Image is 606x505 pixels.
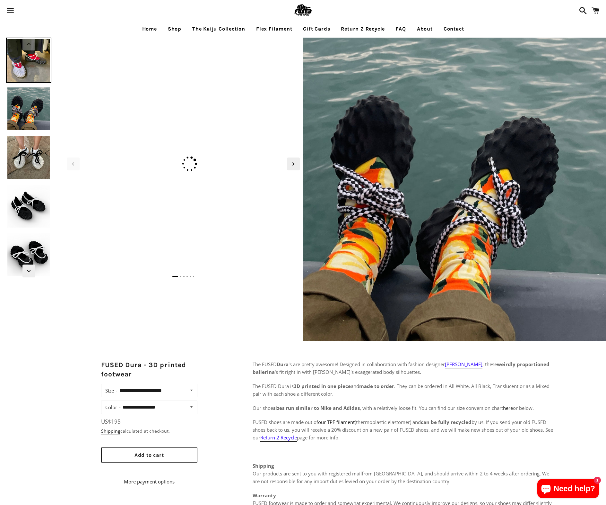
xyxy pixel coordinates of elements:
button: Add to cart [101,447,197,463]
span: Go to slide 2 [180,276,181,277]
a: Return 2 Recycle [260,434,297,442]
strong: 3D printed in one piece [294,383,351,389]
p: The FUSED 's are pretty awesome! Designed in collaboration with fashion designer , these 's fit r... [253,360,556,376]
strong: Shipping [253,463,274,469]
a: Contact [439,21,469,37]
img: [3D printed Shoes] - lightweight custom 3dprinted shoes sneakers sandals fused footwear [6,135,51,180]
img: [3D printed Shoes] - lightweight custom 3dprinted shoes sneakers sandals fused footwear [6,232,51,277]
inbox-online-store-chat: Shopify online store chat [535,479,601,500]
span: Go to slide 6 [193,276,194,277]
a: More payment options [101,478,197,485]
a: Shop [163,21,186,37]
a: Shipping [101,428,120,435]
strong: sizes run similar to Nike and Adidas [273,405,360,411]
img: [3D printed Shoes] - lightweight custom 3dprinted shoes sneakers sandals fused footwear [6,86,51,131]
a: Gift Cards [298,21,335,37]
a: here [503,405,513,412]
img: [3D printed Shoes] - lightweight custom 3dprinted shoes sneakers sandals fused footwear [6,184,51,229]
a: About [412,21,437,37]
a: our TPE filament [318,419,355,426]
div: calculated at checkout. [101,428,197,435]
strong: Dura [277,361,289,367]
span: US$195 [101,418,121,425]
span: Go to slide 3 [183,276,185,277]
div: Next slide [287,158,300,170]
span: The FUSED Dura is and . They can be ordered in All White, All Black, Translucent or as a Mixed pa... [253,383,550,397]
span: Go to slide 1 [172,276,178,277]
a: Return 2 Recycle [336,21,390,37]
strong: can be fully recycled [421,419,472,425]
span: FUSED shoes are made out of (thermoplastic elastomer) and by us. If you send your old FUSED shoes... [253,419,553,442]
span: Add to cart [134,452,164,458]
p: Our products are sent to you with registered mail , and should arrive within 2 to 4 weeks after o... [253,462,556,485]
a: Flex Filament [251,21,297,37]
span: Our shoe , with a relatively loose fit. You can find our size conversion chart or below. [253,405,534,412]
a: The Kaiju Collection [187,21,250,37]
img: [3D printed Shoes] - lightweight custom 3dprinted shoes sneakers sandals fused footwear [64,41,303,43]
strong: Warranty [253,492,276,499]
a: [PERSON_NAME] [445,361,482,368]
span: Go to slide 5 [190,276,191,277]
span: from [GEOGRAPHIC_DATA] [362,470,422,477]
span: Go to slide 4 [186,276,188,277]
h2: FUSED Dura - 3D printed footwear [101,360,202,379]
a: Home [137,21,162,37]
label: Size [105,386,117,395]
a: FAQ [391,21,411,37]
img: [3D printed Shoes] - lightweight custom 3dprinted shoes sneakers sandals fused footwear [303,38,606,341]
label: Color [105,403,121,412]
div: Previous slide [67,158,80,170]
img: [3D printed Shoes] - lightweight custom 3dprinted shoes sneakers sandals fused footwear [6,38,51,83]
strong: made to order [359,383,394,389]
